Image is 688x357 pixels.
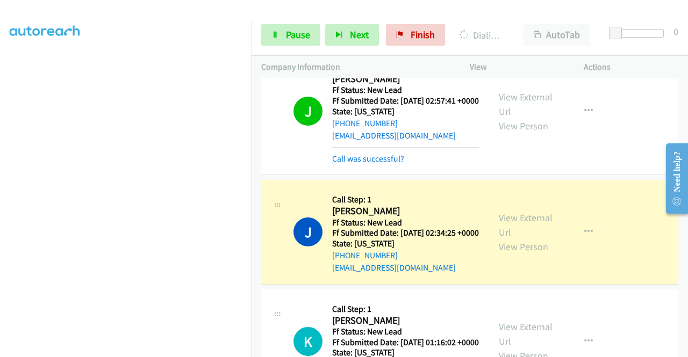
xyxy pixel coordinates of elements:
h5: Ff Submitted Date: [DATE] 02:57:41 +0000 [332,96,479,106]
h5: Ff Submitted Date: [DATE] 02:34:25 +0000 [332,228,479,238]
div: The call is yet to be attempted [293,327,322,356]
h5: State: [US_STATE] [332,106,479,117]
p: Company Information [261,61,450,74]
div: 0 [673,24,678,39]
h5: Ff Status: New Lead [332,217,479,228]
a: View External Url [499,212,553,238]
h1: J [293,97,322,126]
a: [PHONE_NUMBER] [332,118,398,128]
button: AutoTab [524,24,590,46]
iframe: Resource Center [657,136,688,221]
p: Dialing [PERSON_NAME] [460,28,504,42]
h5: Ff Status: New Lead [332,85,479,96]
h5: State: [US_STATE] [332,238,479,249]
h2: [PERSON_NAME] [332,73,479,85]
h2: [PERSON_NAME] [332,315,479,327]
span: Pause [286,28,310,41]
a: Pause [261,24,320,46]
h5: Call Step: 1 [332,304,479,315]
h1: K [293,327,322,356]
a: [EMAIL_ADDRESS][DOMAIN_NAME] [332,130,456,141]
a: View Person [499,241,548,253]
h5: Call Step: 1 [332,194,479,205]
span: Finish [411,28,435,41]
a: View External Url [499,320,553,347]
button: Next [325,24,379,46]
a: Finish [386,24,445,46]
span: Next [350,28,369,41]
h5: Ff Status: New Lead [332,326,479,337]
p: Actions [584,61,678,74]
div: Delay between calls (in seconds) [614,29,664,38]
h5: Ff Submitted Date: [DATE] 01:16:02 +0000 [332,337,479,348]
a: [EMAIL_ADDRESS][DOMAIN_NAME] [332,263,456,273]
a: View Person [499,120,548,132]
h2: [PERSON_NAME] [332,205,479,217]
p: View [470,61,564,74]
h1: J [293,217,322,246]
a: View External Url [499,91,553,118]
a: [PHONE_NUMBER] [332,250,398,260]
a: Call was successful? [332,154,404,164]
